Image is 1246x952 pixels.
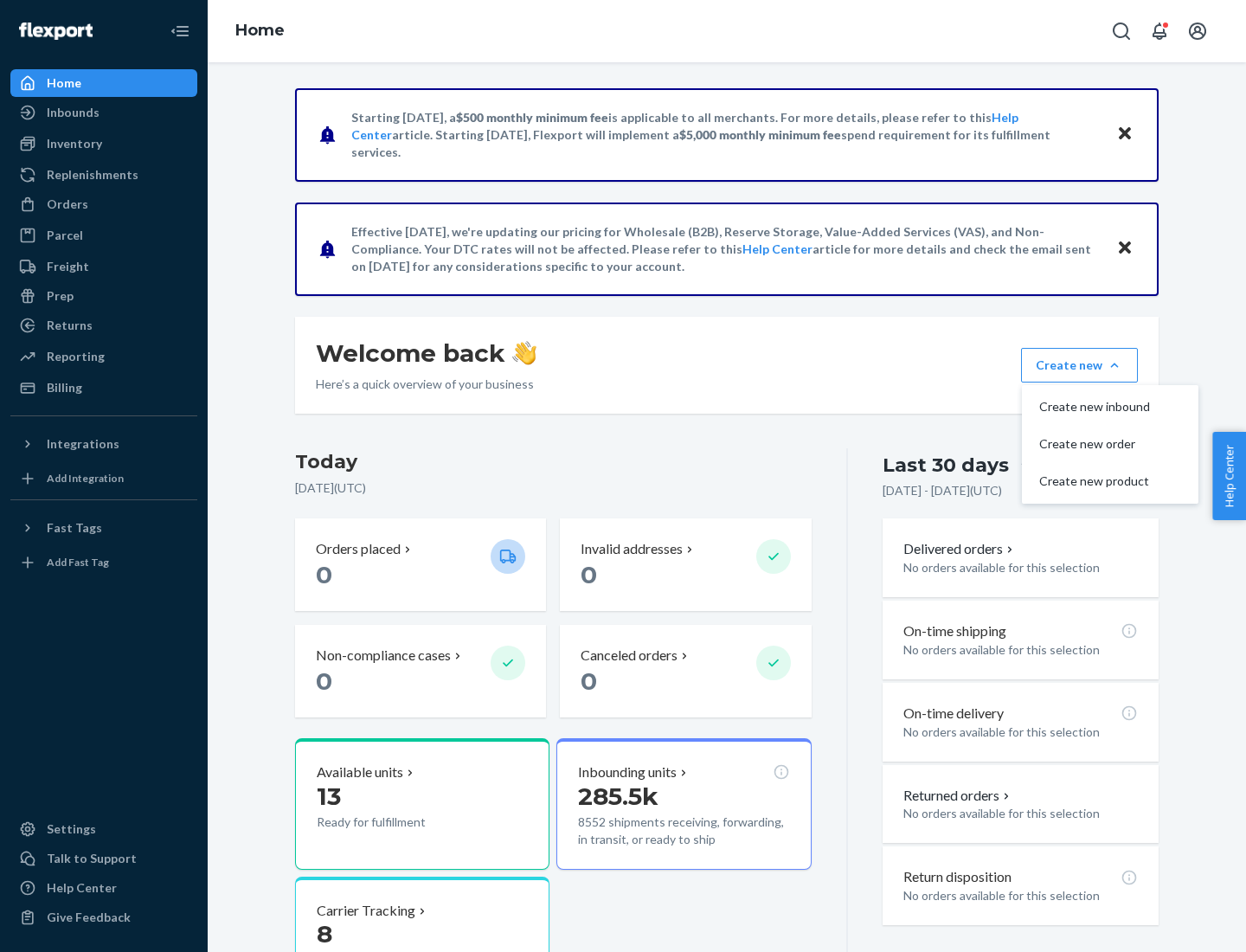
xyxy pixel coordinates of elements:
[10,343,197,370] a: Reporting
[10,190,197,218] a: Orders
[1025,389,1195,426] button: Create new inbound
[47,555,109,569] div: Add Fast Tag
[235,21,285,40] a: Home
[903,704,1004,724] p: On-time delivery
[47,909,131,926] div: Give Feedback
[10,282,197,310] a: Prep
[317,762,403,782] p: Available units
[903,724,1138,741] p: No orders available for this selection
[295,518,546,611] button: Orders placed 0
[351,223,1100,275] p: Effective [DATE], we're updating our pricing for Wholesale (B2B), Reserve Storage, Value-Added Se...
[1180,14,1215,48] button: Open account menu
[47,135,102,152] div: Inventory
[47,258,89,275] div: Freight
[316,338,536,369] h1: Welcome back
[578,782,658,811] span: 285.5k
[560,625,811,717] button: Canceled orders 0
[47,471,124,486] div: Add Integration
[10,253,197,280] a: Freight
[47,850,137,867] div: Talk to Support
[883,452,1009,479] div: Last 30 days
[316,376,536,393] p: Here’s a quick overview of your business
[10,312,197,339] a: Returns
[10,161,197,189] a: Replenishments
[903,786,1013,806] button: Returned orders
[903,887,1138,904] p: No orders available for this selection
[47,435,119,453] div: Integrations
[10,130,197,158] a: Inventory
[1039,438,1150,450] span: Create new order
[10,549,197,576] a: Add Fast Tag
[317,901,415,921] p: Carrier Tracking
[581,560,597,589] span: 0
[1039,475,1150,487] span: Create new product
[581,666,597,696] span: 0
[47,820,96,838] div: Settings
[581,646,678,666] p: Canceled orders
[295,625,546,717] button: Non-compliance cases 0
[316,560,332,589] span: 0
[47,317,93,334] div: Returns
[10,374,197,402] a: Billing
[903,621,1006,641] p: On-time shipping
[47,104,100,121] div: Inbounds
[903,559,1138,576] p: No orders available for this selection
[1025,426,1195,463] button: Create new order
[316,646,451,666] p: Non-compliance cases
[10,222,197,249] a: Parcel
[742,241,812,256] a: Help Center
[578,814,789,848] p: 8552 shipments receiving, forwarding, in transit, or ready to ship
[47,519,102,537] div: Fast Tags
[47,74,81,92] div: Home
[556,738,811,870] button: Inbounding units285.5k8552 shipments receiving, forwarding, in transit, or ready to ship
[317,919,332,949] span: 8
[903,539,1017,559] button: Delivered orders
[10,99,197,126] a: Inbounds
[47,227,83,244] div: Parcel
[1212,432,1246,520] button: Help Center
[47,348,105,365] div: Reporting
[316,666,332,696] span: 0
[1104,14,1139,48] button: Open Search Box
[903,805,1138,822] p: No orders available for this selection
[316,539,401,559] p: Orders placed
[578,762,677,782] p: Inbounding units
[903,867,1012,887] p: Return disposition
[222,6,299,56] ol: breadcrumbs
[1114,236,1136,261] button: Close
[10,845,197,872] a: Talk to Support
[47,379,82,396] div: Billing
[47,166,138,183] div: Replenishments
[1039,401,1150,413] span: Create new inbound
[10,815,197,843] a: Settings
[10,430,197,458] button: Integrations
[295,448,812,476] h3: Today
[295,479,812,497] p: [DATE] ( UTC )
[47,287,74,305] div: Prep
[163,14,197,48] button: Close Navigation
[295,738,549,870] button: Available units13Ready for fulfillment
[581,539,683,559] p: Invalid addresses
[10,69,197,97] a: Home
[456,110,608,125] span: $500 monthly minimum fee
[317,782,341,811] span: 13
[1025,463,1195,500] button: Create new product
[351,109,1100,161] p: Starting [DATE], a is applicable to all merchants. For more details, please refer to this article...
[47,196,88,213] div: Orders
[10,904,197,931] button: Give Feedback
[883,482,1002,499] p: [DATE] - [DATE] ( UTC )
[47,879,117,897] div: Help Center
[903,641,1138,659] p: No orders available for this selection
[317,814,477,831] p: Ready for fulfillment
[1142,14,1177,48] button: Open notifications
[10,874,197,902] a: Help Center
[679,127,841,142] span: $5,000 monthly minimum fee
[1114,122,1136,147] button: Close
[10,514,197,542] button: Fast Tags
[19,23,93,40] img: Flexport logo
[10,465,197,492] a: Add Integration
[560,518,811,611] button: Invalid addresses 0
